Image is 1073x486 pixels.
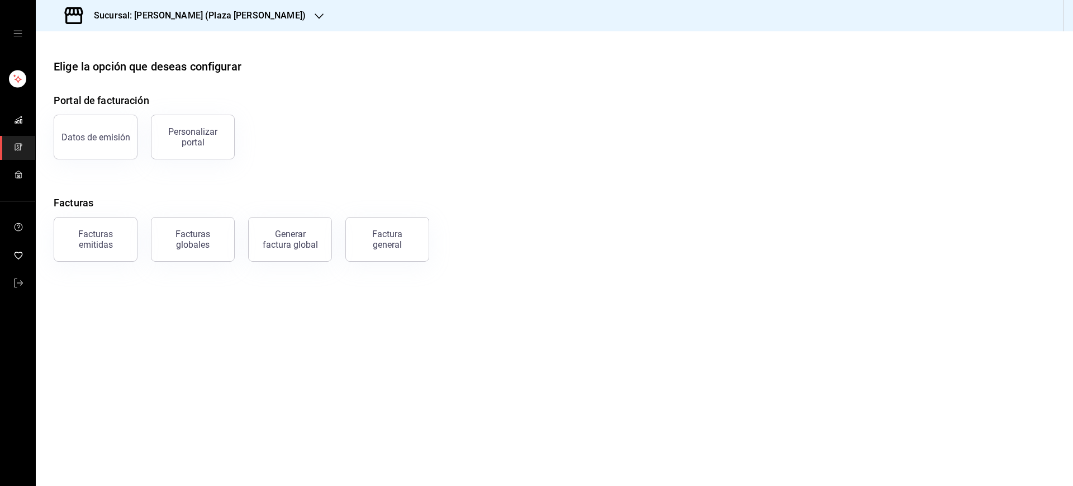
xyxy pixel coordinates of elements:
h3: Sucursal: [PERSON_NAME] (Plaza [PERSON_NAME]) [85,9,306,22]
div: Facturas emitidas [61,229,130,250]
button: Facturas emitidas [54,217,137,262]
button: open drawer [13,29,22,38]
div: Factura general [359,229,415,250]
div: Personalizar portal [158,126,227,148]
button: Generar factura global [248,217,332,262]
div: Datos de emisión [61,132,130,143]
div: Facturas globales [158,229,227,250]
button: Factura general [345,217,429,262]
button: Personalizar portal [151,115,235,159]
div: Elige la opción que deseas configurar [54,58,241,75]
button: Facturas globales [151,217,235,262]
div: Generar factura global [262,229,318,250]
h4: Portal de facturación [54,93,1055,108]
h4: Facturas [54,195,1055,210]
button: Datos de emisión [54,115,137,159]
